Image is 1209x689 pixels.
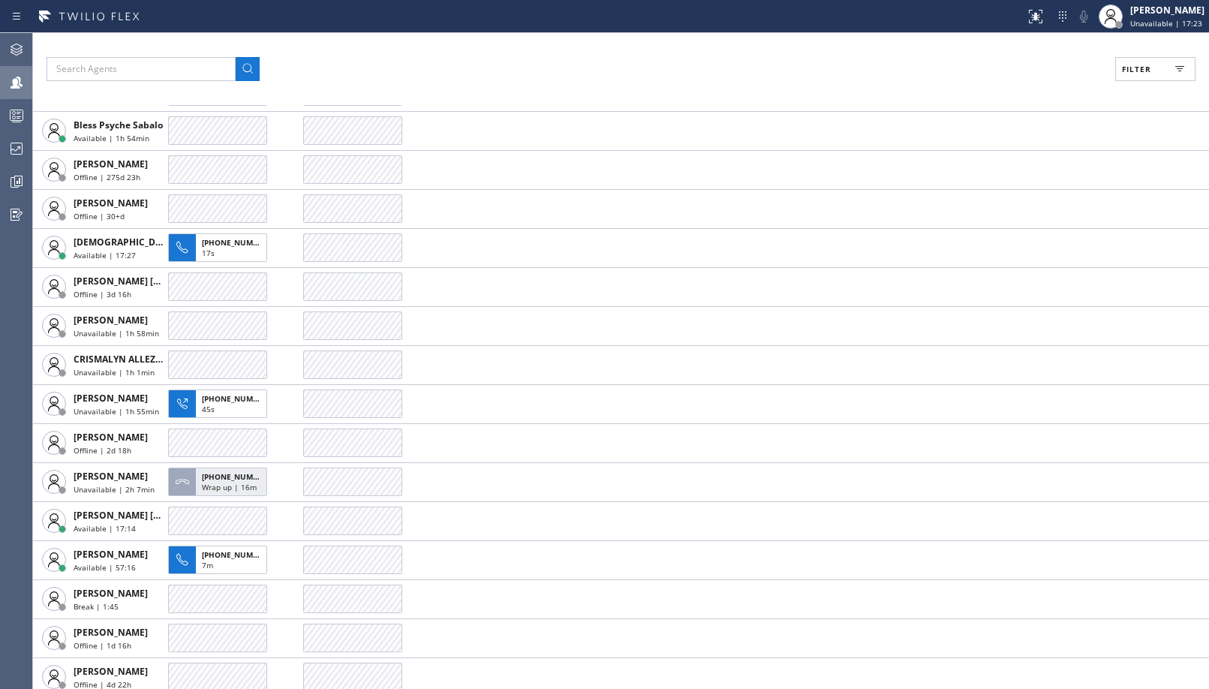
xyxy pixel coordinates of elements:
span: Break | 1:45 [74,601,119,612]
span: [PHONE_NUMBER] [202,237,270,248]
span: Unavailable | 1h 58min [74,328,159,338]
span: [PERSON_NAME] [74,431,148,444]
span: Available | 17:27 [74,250,136,260]
span: [PERSON_NAME] [74,665,148,678]
span: Unavailable | 1h 1min [74,367,155,378]
button: [PHONE_NUMBER]45s [168,385,272,423]
span: Offline | 1d 16h [74,640,131,651]
span: Offline | 3d 16h [74,289,131,299]
span: Filter [1122,64,1151,74]
span: Unavailable | 1h 55min [74,406,159,417]
span: [DEMOGRAPHIC_DATA][PERSON_NAME] [74,236,250,248]
span: Bless Psyche Sabalo [74,119,163,131]
span: [PERSON_NAME] [74,626,148,639]
span: [PERSON_NAME] [74,392,148,405]
button: Mute [1073,6,1094,27]
span: 45s [202,404,215,414]
button: Filter [1115,57,1195,81]
span: [PERSON_NAME] [PERSON_NAME] [74,275,224,287]
span: [PERSON_NAME] [74,197,148,209]
div: [PERSON_NAME] [1130,4,1204,17]
span: [PERSON_NAME] [PERSON_NAME] [74,509,224,522]
input: Search Agents [47,57,236,81]
span: [PERSON_NAME] [74,548,148,561]
span: Available | 17:14 [74,523,136,534]
span: [PHONE_NUMBER] [202,549,270,560]
span: Available | 57:16 [74,562,136,573]
button: [PHONE_NUMBER]7m [168,541,272,579]
span: Offline | 275d 23h [74,172,140,182]
span: [PERSON_NAME] [74,470,148,483]
span: Unavailable | 2h 7min [74,484,155,495]
span: Wrap up | 16m [202,482,257,492]
span: [PERSON_NAME] [74,587,148,600]
span: [PERSON_NAME] [74,314,148,326]
button: [PHONE_NUMBER]Wrap up | 16m [168,463,272,501]
span: Unavailable | 17:23 [1130,18,1202,29]
span: [PERSON_NAME] [74,158,148,170]
span: 7m [202,560,213,570]
span: CRISMALYN ALLEZER [74,353,167,366]
span: [PHONE_NUMBER] [202,393,270,404]
span: 17s [202,248,215,258]
span: Available | 1h 54min [74,133,149,143]
span: Offline | 30+d [74,211,125,221]
span: [PHONE_NUMBER] [202,471,270,482]
span: Offline | 2d 18h [74,445,131,456]
button: [PHONE_NUMBER]17s [168,229,272,266]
